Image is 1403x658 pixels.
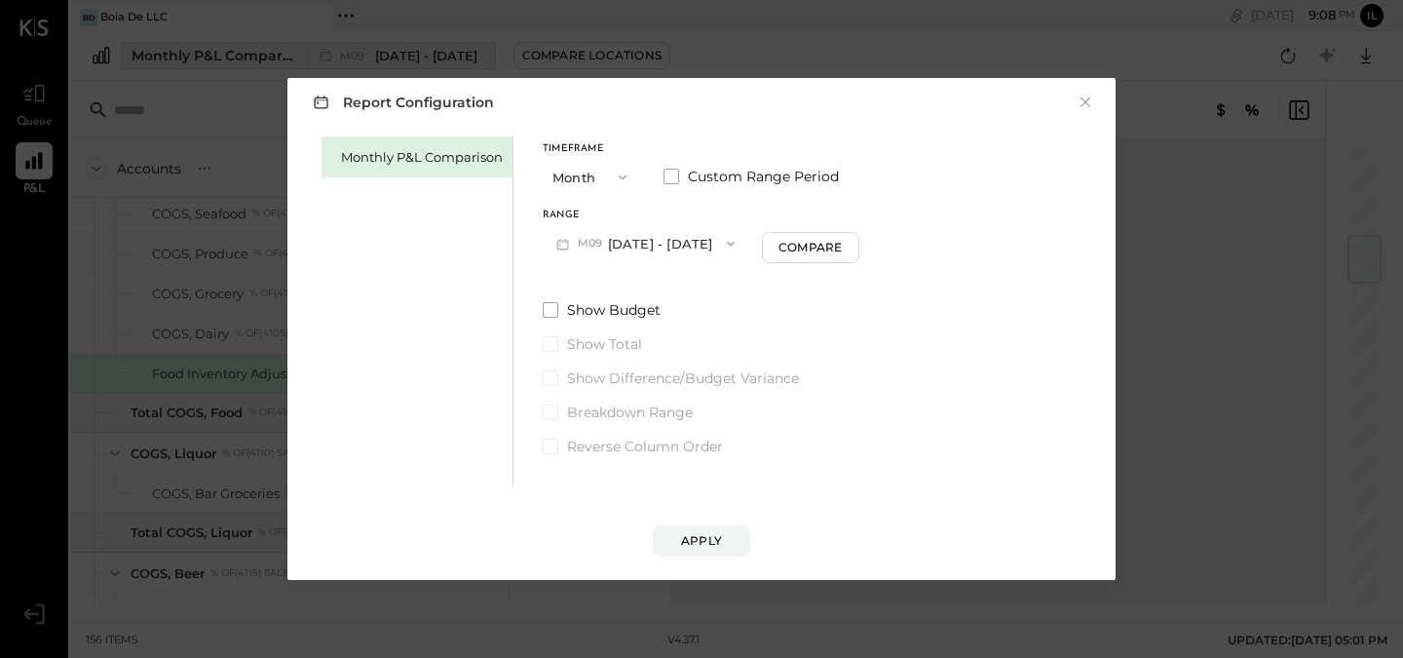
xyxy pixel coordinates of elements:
h3: Report Configuration [309,90,494,114]
span: Show Difference/Budget Variance [567,368,799,388]
span: M09 [578,236,608,252]
span: Show Budget [567,300,661,320]
span: Breakdown Range [567,403,693,422]
span: Show Total [567,334,642,354]
button: Month [543,159,640,195]
span: Reverse Column Order [567,437,723,456]
div: Monthly P&L Comparison [341,148,503,167]
div: Compare [778,239,842,255]
div: Timeframe [543,144,640,154]
div: Apply [681,532,722,549]
button: Apply [653,525,750,557]
button: × [1077,93,1094,112]
span: Custom Range Period [688,167,839,186]
button: Compare [762,232,859,263]
button: M09[DATE] - [DATE] [543,225,748,261]
div: Range [543,211,748,220]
